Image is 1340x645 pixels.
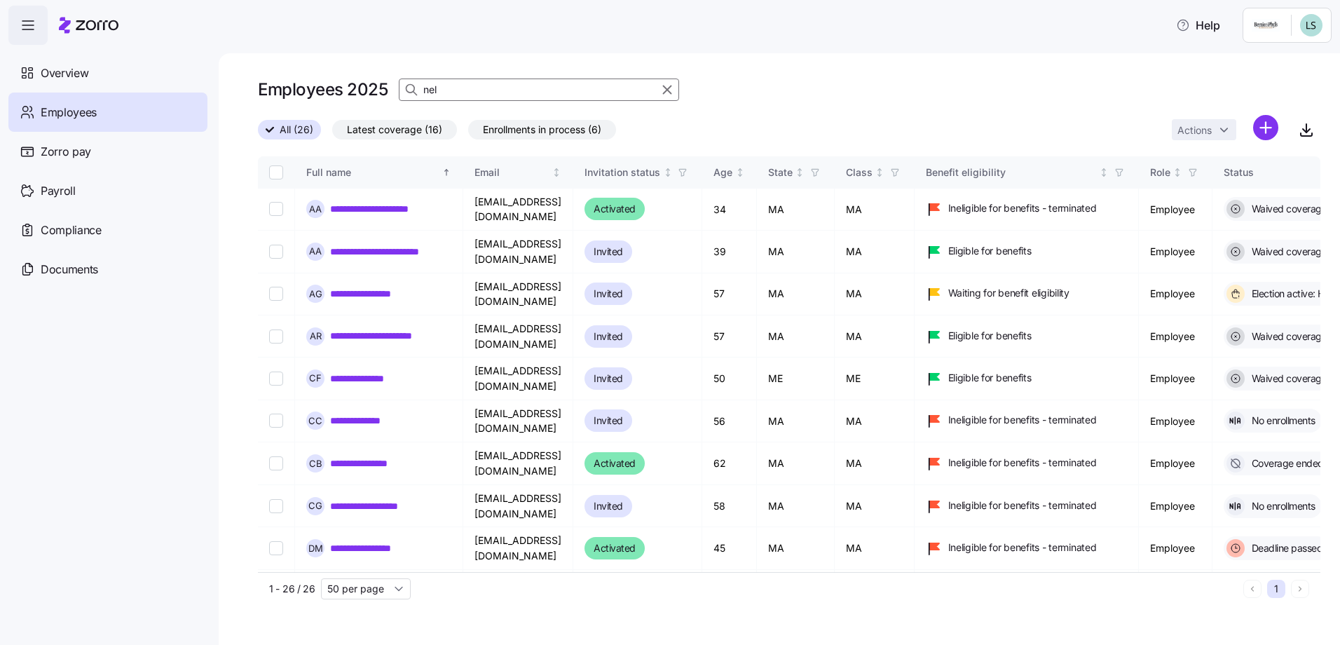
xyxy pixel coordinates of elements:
span: D M [308,544,323,553]
td: ME [835,358,915,400]
button: Previous page [1243,580,1262,598]
span: Eligible for benefits [948,329,1032,343]
input: Select record 4 [269,330,283,344]
span: Compliance [41,222,102,239]
span: Help [1176,17,1220,34]
td: [EMAIL_ADDRESS][DOMAIN_NAME] [463,442,573,485]
a: Payroll [8,171,207,210]
td: 57 [702,273,757,315]
td: [EMAIL_ADDRESS][DOMAIN_NAME] [463,358,573,400]
td: [EMAIL_ADDRESS][DOMAIN_NAME] [463,485,573,527]
div: Class [846,165,873,180]
span: No enrollments [1247,499,1315,513]
span: A G [309,290,322,299]
span: Ineligible for benefits - terminated [948,413,1097,427]
td: Employee [1139,400,1212,442]
span: Ineligible for benefits - terminated [948,498,1097,512]
div: Email [474,165,549,180]
div: Not sorted [875,168,884,177]
span: Waived coverage [1247,372,1327,386]
td: [EMAIL_ADDRESS][DOMAIN_NAME] [463,189,573,231]
a: Employees [8,93,207,132]
span: Ineligible for benefits - terminated [948,541,1097,555]
td: Employee [1139,527,1212,569]
span: C F [309,374,322,383]
td: MA [835,527,915,569]
span: Actions [1177,125,1212,135]
td: Employee [1139,442,1212,485]
th: StateNot sorted [757,156,835,189]
span: Coverage ended [1247,456,1324,470]
span: Waived coverage [1247,330,1327,344]
td: MA [835,231,915,273]
span: Invited [594,328,623,345]
td: [EMAIL_ADDRESS][DOMAIN_NAME] [463,527,573,569]
td: MA [757,570,835,612]
td: 56 [702,400,757,442]
input: Select all records [269,165,283,179]
td: MA [757,273,835,315]
div: Role [1150,165,1170,180]
span: Payroll [41,182,76,200]
td: Employee [1139,189,1212,231]
span: Documents [41,261,98,278]
div: Benefit eligibility [926,165,1097,180]
td: Employee [1139,273,1212,315]
th: AgeNot sorted [702,156,757,189]
td: [EMAIL_ADDRESS][DOMAIN_NAME] [463,315,573,358]
td: 39 [702,231,757,273]
input: Select record 3 [269,287,283,301]
span: Invited [594,412,623,429]
span: Invited [594,370,623,387]
td: MA [835,189,915,231]
div: State [768,165,793,180]
span: Invited [594,498,623,515]
td: [EMAIL_ADDRESS][DOMAIN_NAME] [463,570,573,612]
td: Employee [1139,231,1212,273]
span: Activated [594,540,636,557]
td: 58 [702,485,757,527]
div: Not sorted [663,168,673,177]
td: 45 [702,527,757,569]
button: Help [1165,11,1231,39]
td: [EMAIL_ADDRESS][DOMAIN_NAME] [463,400,573,442]
th: Invitation statusNot sorted [573,156,702,189]
h1: Employees 2025 [258,79,388,100]
span: Waived coverage [1247,245,1327,259]
span: No enrollments [1247,414,1315,428]
span: A A [309,205,322,214]
td: MA [757,442,835,485]
span: Employees [41,104,97,121]
span: C B [309,459,322,468]
input: Select record 5 [269,372,283,386]
td: 57 [702,315,757,358]
a: Zorro pay [8,132,207,171]
div: Not sorted [795,168,805,177]
td: Employee [1139,358,1212,400]
div: Not sorted [552,168,561,177]
img: d552751acb159096fc10a5bc90168bac [1300,14,1322,36]
td: MA [835,315,915,358]
td: [EMAIL_ADDRESS][DOMAIN_NAME] [463,273,573,315]
span: C G [308,501,322,510]
td: Employee [1139,315,1212,358]
span: Waiting for benefit eligibility [948,286,1069,300]
td: 62 [702,442,757,485]
th: RoleNot sorted [1139,156,1212,189]
span: Deadline passed [1247,541,1323,555]
button: 1 [1267,580,1285,598]
div: Full name [306,165,439,180]
td: 61 [702,570,757,612]
input: Select record 8 [269,499,283,513]
input: Select record 2 [269,245,283,259]
td: [EMAIL_ADDRESS][DOMAIN_NAME] [463,231,573,273]
button: Actions [1172,119,1236,140]
div: Age [713,165,732,180]
td: Employee [1139,485,1212,527]
td: MA [757,485,835,527]
td: 34 [702,189,757,231]
input: Select record 9 [269,541,283,555]
td: Employee [1139,570,1212,612]
td: ME [757,358,835,400]
div: Not sorted [1099,168,1109,177]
